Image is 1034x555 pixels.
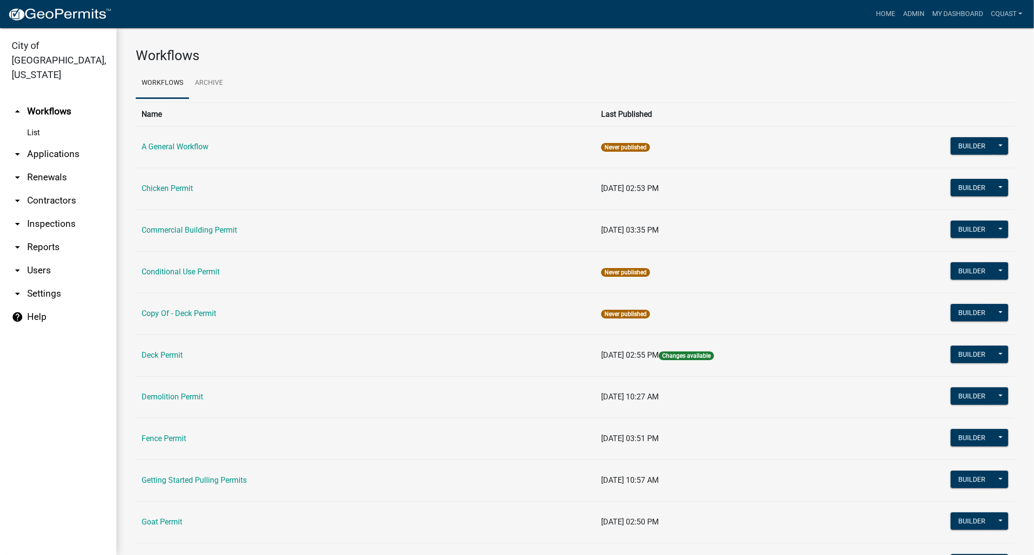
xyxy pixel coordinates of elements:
[595,102,863,126] th: Last Published
[601,143,650,152] span: Never published
[951,179,993,196] button: Builder
[12,265,23,276] i: arrow_drop_down
[601,517,659,526] span: [DATE] 02:50 PM
[142,350,183,360] a: Deck Permit
[601,184,659,193] span: [DATE] 02:53 PM
[142,225,237,235] a: Commercial Building Permit
[951,262,993,280] button: Builder
[951,221,993,238] button: Builder
[601,350,659,360] span: [DATE] 02:55 PM
[872,5,899,23] a: Home
[951,471,993,488] button: Builder
[928,5,987,23] a: My Dashboard
[136,102,595,126] th: Name
[951,512,993,530] button: Builder
[951,346,993,363] button: Builder
[12,218,23,230] i: arrow_drop_down
[12,241,23,253] i: arrow_drop_down
[142,142,208,151] a: A General Workflow
[12,106,23,117] i: arrow_drop_up
[601,392,659,401] span: [DATE] 10:27 AM
[601,225,659,235] span: [DATE] 03:35 PM
[142,476,247,485] a: Getting Started Pulling Permits
[951,387,993,405] button: Builder
[659,351,714,360] span: Changes available
[951,429,993,446] button: Builder
[142,517,182,526] a: Goat Permit
[12,148,23,160] i: arrow_drop_down
[951,304,993,321] button: Builder
[987,5,1026,23] a: cquast
[601,268,650,277] span: Never published
[899,5,928,23] a: Admin
[12,195,23,206] i: arrow_drop_down
[951,137,993,155] button: Builder
[601,434,659,443] span: [DATE] 03:51 PM
[142,267,220,276] a: Conditional Use Permit
[189,68,229,99] a: Archive
[601,310,650,318] span: Never published
[12,288,23,300] i: arrow_drop_down
[142,434,186,443] a: Fence Permit
[142,309,216,318] a: Copy Of - Deck Permit
[601,476,659,485] span: [DATE] 10:57 AM
[142,392,203,401] a: Demolition Permit
[136,68,189,99] a: Workflows
[136,48,1015,64] h3: Workflows
[12,311,23,323] i: help
[12,172,23,183] i: arrow_drop_down
[142,184,193,193] a: Chicken Permit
